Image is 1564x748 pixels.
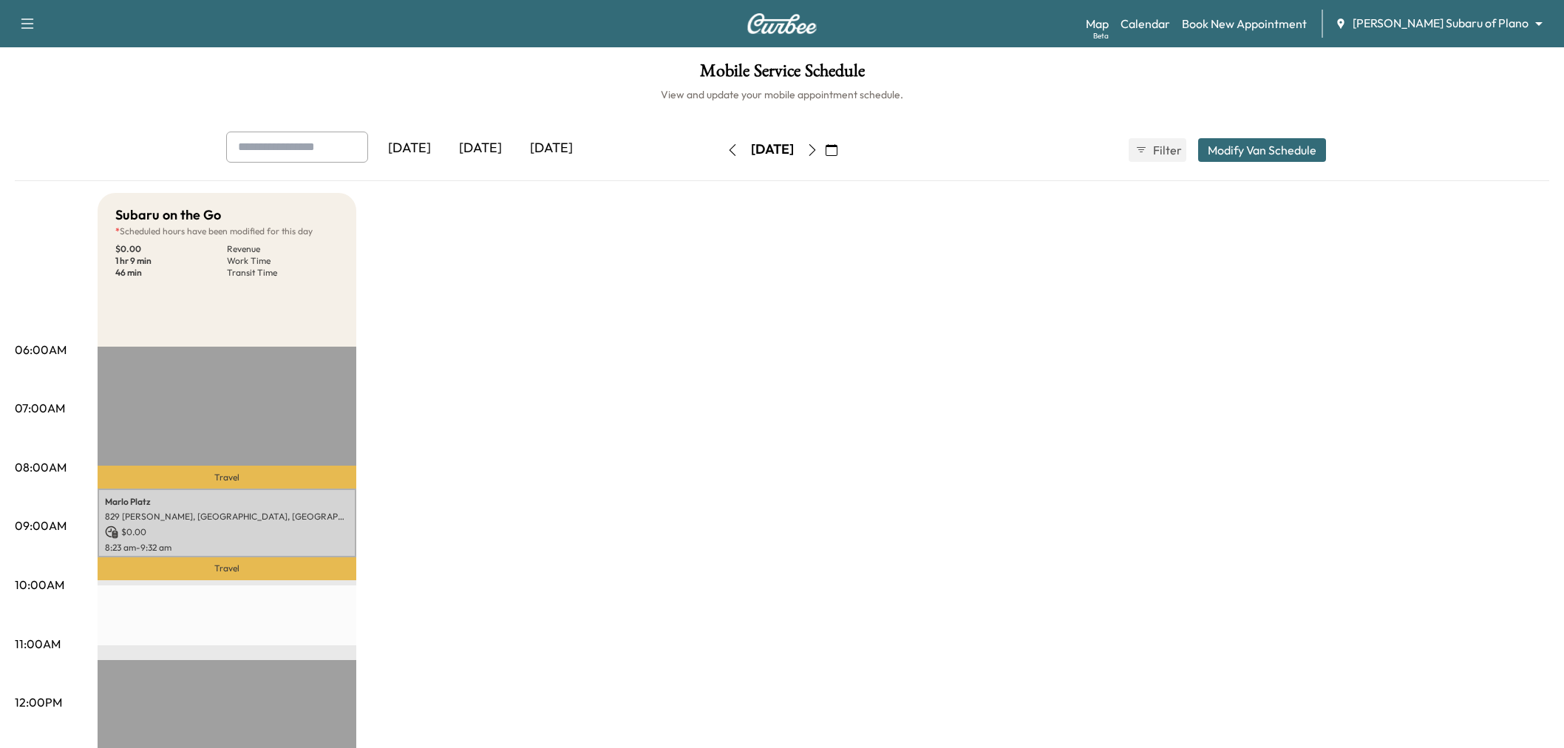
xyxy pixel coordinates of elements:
[105,542,349,554] p: 8:23 am - 9:32 am
[15,693,62,711] p: 12:00PM
[1353,15,1529,32] span: [PERSON_NAME] Subaru of Plano
[1198,138,1326,162] button: Modify Van Schedule
[98,557,356,580] p: Travel
[227,243,339,255] p: Revenue
[105,526,349,539] p: $ 0.00
[1153,141,1180,159] span: Filter
[115,205,221,225] h5: Subaru on the Go
[747,13,817,34] img: Curbee Logo
[15,87,1549,102] h6: View and update your mobile appointment schedule.
[516,132,587,166] div: [DATE]
[374,132,445,166] div: [DATE]
[15,517,67,534] p: 09:00AM
[15,341,67,358] p: 06:00AM
[1129,138,1186,162] button: Filter
[1093,30,1109,41] div: Beta
[227,255,339,267] p: Work Time
[115,267,227,279] p: 46 min
[227,267,339,279] p: Transit Time
[105,496,349,508] p: Marlo Platz
[115,225,339,237] p: Scheduled hours have been modified for this day
[751,140,794,159] div: [DATE]
[98,466,356,489] p: Travel
[115,255,227,267] p: 1 hr 9 min
[1086,15,1109,33] a: MapBeta
[15,399,65,417] p: 07:00AM
[15,635,61,653] p: 11:00AM
[115,243,227,255] p: $ 0.00
[15,576,64,594] p: 10:00AM
[1182,15,1307,33] a: Book New Appointment
[15,458,67,476] p: 08:00AM
[105,511,349,523] p: 829 [PERSON_NAME], [GEOGRAPHIC_DATA], [GEOGRAPHIC_DATA], [GEOGRAPHIC_DATA]
[1121,15,1170,33] a: Calendar
[15,62,1549,87] h1: Mobile Service Schedule
[445,132,516,166] div: [DATE]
